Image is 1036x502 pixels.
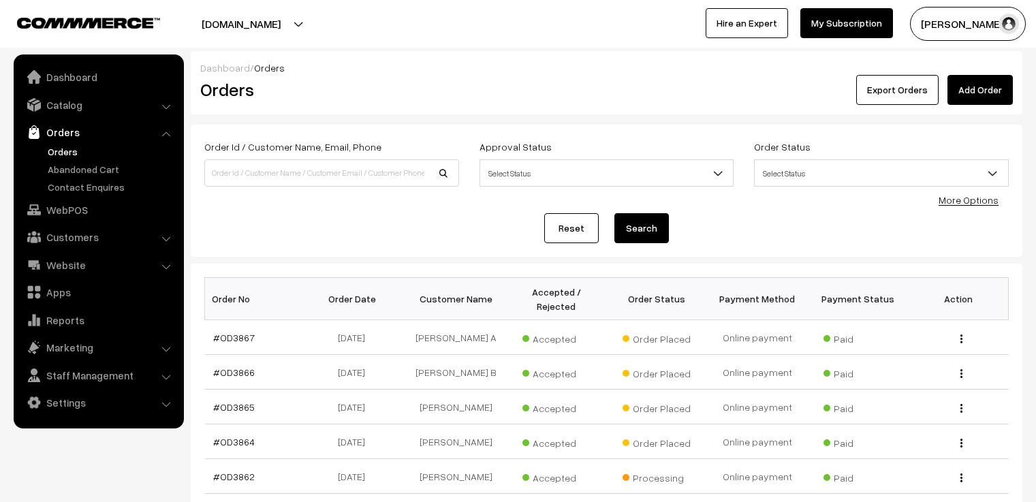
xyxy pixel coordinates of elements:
a: More Options [939,194,999,206]
td: Online payment [707,424,808,459]
span: Select Status [754,159,1009,187]
span: Paid [823,328,892,346]
a: Settings [17,390,179,415]
a: Dashboard [17,65,179,89]
a: #OD3866 [213,366,255,378]
label: Approval Status [480,140,552,154]
span: Accepted [522,363,591,381]
th: Payment Status [808,278,909,320]
span: Accepted [522,467,591,485]
a: Customers [17,225,179,249]
span: Select Status [480,159,734,187]
td: Online payment [707,355,808,390]
button: [PERSON_NAME] C [910,7,1026,41]
a: Reset [544,213,599,243]
td: [DATE] [305,320,406,355]
td: [DATE] [305,390,406,424]
a: COMMMERCE [17,14,136,30]
a: Website [17,253,179,277]
span: Paid [823,363,892,381]
th: Order Status [607,278,708,320]
div: / [200,61,1013,75]
a: Orders [44,144,179,159]
img: Menu [960,334,962,343]
td: Online payment [707,390,808,424]
a: Abandoned Cart [44,162,179,176]
td: [PERSON_NAME] [406,459,507,494]
span: Accepted [522,328,591,346]
img: Menu [960,404,962,413]
a: #OD3867 [213,332,255,343]
td: [DATE] [305,459,406,494]
span: Order Placed [623,398,691,415]
a: Add Order [947,75,1013,105]
input: Order Id / Customer Name / Customer Email / Customer Phone [204,159,459,187]
img: Menu [960,473,962,482]
span: Accepted [522,398,591,415]
a: #OD3864 [213,436,255,448]
td: [DATE] [305,355,406,390]
span: Select Status [755,161,1008,185]
a: Dashboard [200,62,250,74]
span: Select Status [480,161,734,185]
span: Paid [823,433,892,450]
td: [PERSON_NAME] B [406,355,507,390]
label: Order Id / Customer Name, Email, Phone [204,140,381,154]
a: Contact Enquires [44,180,179,194]
td: [PERSON_NAME] [406,390,507,424]
a: My Subscription [800,8,893,38]
td: [DATE] [305,424,406,459]
img: Menu [960,439,962,448]
button: Search [614,213,669,243]
a: #OD3865 [213,401,255,413]
label: Order Status [754,140,811,154]
td: Online payment [707,320,808,355]
img: Menu [960,369,962,378]
span: Order Placed [623,363,691,381]
button: Export Orders [856,75,939,105]
a: Hire an Expert [706,8,788,38]
a: Marketing [17,335,179,360]
td: [PERSON_NAME] A [406,320,507,355]
td: [PERSON_NAME] [406,424,507,459]
span: Orders [254,62,285,74]
th: Payment Method [707,278,808,320]
th: Customer Name [406,278,507,320]
a: WebPOS [17,198,179,222]
span: Order Placed [623,328,691,346]
span: Paid [823,467,892,485]
a: #OD3862 [213,471,255,482]
a: Catalog [17,93,179,117]
button: [DOMAIN_NAME] [154,7,328,41]
img: user [999,14,1019,34]
span: Order Placed [623,433,691,450]
a: Orders [17,120,179,144]
img: COMMMERCE [17,18,160,28]
h2: Orders [200,79,458,100]
span: Accepted [522,433,591,450]
th: Accepted / Rejected [506,278,607,320]
td: Online payment [707,459,808,494]
span: Processing [623,467,691,485]
th: Action [908,278,1009,320]
th: Order Date [305,278,406,320]
span: Paid [823,398,892,415]
th: Order No [205,278,306,320]
a: Apps [17,280,179,304]
a: Staff Management [17,363,179,388]
a: Reports [17,308,179,332]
